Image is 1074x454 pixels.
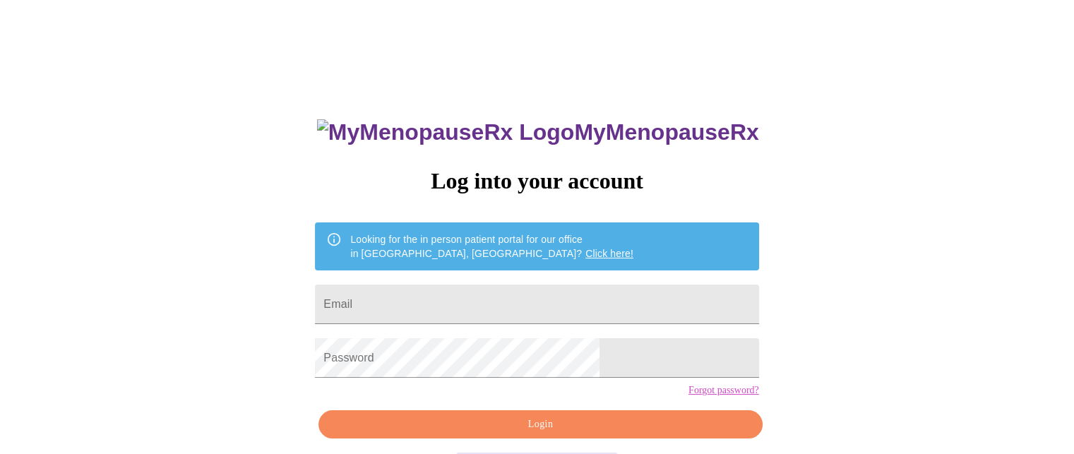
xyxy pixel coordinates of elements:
[350,227,633,266] div: Looking for the in person patient portal for our office in [GEOGRAPHIC_DATA], [GEOGRAPHIC_DATA]?
[318,410,762,439] button: Login
[317,119,574,145] img: MyMenopauseRx Logo
[317,119,759,145] h3: MyMenopauseRx
[585,248,633,259] a: Click here!
[688,385,759,396] a: Forgot password?
[335,416,746,434] span: Login
[315,168,758,194] h3: Log into your account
